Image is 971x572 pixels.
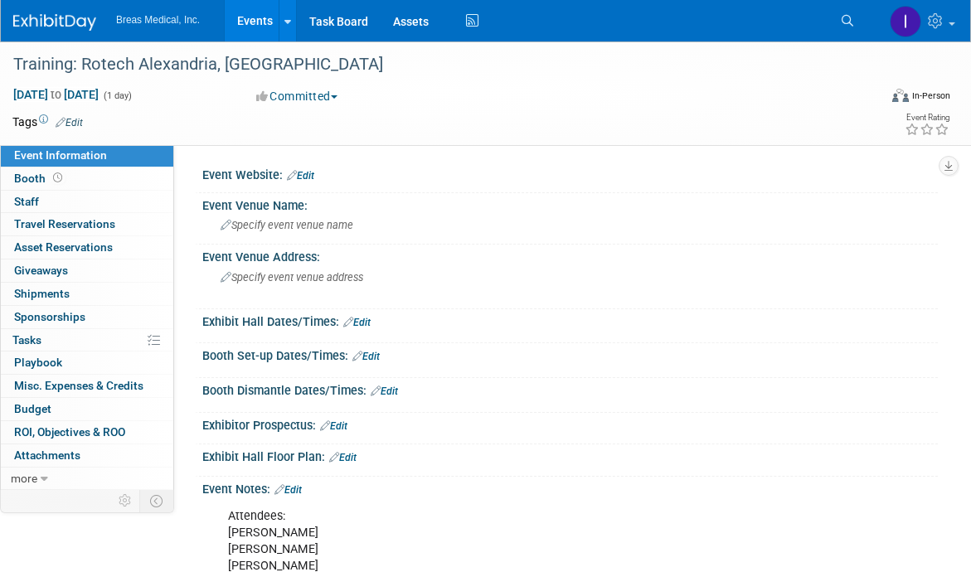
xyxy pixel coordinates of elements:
[14,195,39,208] span: Staff
[102,90,132,101] span: (1 day)
[804,86,950,111] div: Event Format
[1,167,173,190] a: Booth
[14,287,70,300] span: Shipments
[1,468,173,490] a: more
[202,477,938,498] div: Event Notes:
[221,219,353,231] span: Specify event venue name
[202,378,938,400] div: Booth Dismantle Dates/Times:
[14,310,85,323] span: Sponsorships
[905,114,949,122] div: Event Rating
[202,162,938,184] div: Event Website:
[140,490,174,511] td: Toggle Event Tabs
[202,343,938,365] div: Booth Set-up Dates/Times:
[14,240,113,254] span: Asset Reservations
[14,264,68,277] span: Giveaways
[14,172,66,185] span: Booth
[12,87,100,102] span: [DATE] [DATE]
[50,172,66,184] span: Booth not reserved yet
[202,193,938,214] div: Event Venue Name:
[329,452,357,463] a: Edit
[371,385,398,397] a: Edit
[12,333,41,347] span: Tasks
[202,413,938,434] div: Exhibitor Prospectus:
[202,444,938,466] div: Exhibit Hall Floor Plan:
[320,420,347,432] a: Edit
[221,271,363,284] span: Specify event venue address
[287,170,314,182] a: Edit
[11,472,37,485] span: more
[7,50,859,80] div: Training: Rotech Alexandria, [GEOGRAPHIC_DATA]
[14,379,143,392] span: Misc. Expenses & Credits
[1,329,173,351] a: Tasks
[1,398,173,420] a: Budget
[1,259,173,282] a: Giveaways
[343,317,371,328] a: Edit
[250,88,344,104] button: Committed
[14,402,51,415] span: Budget
[1,444,173,467] a: Attachments
[111,490,140,511] td: Personalize Event Tab Strip
[1,191,173,213] a: Staff
[14,356,62,369] span: Playbook
[13,14,96,31] img: ExhibitDay
[1,306,173,328] a: Sponsorships
[352,351,380,362] a: Edit
[890,6,921,37] img: Inga Dolezar
[56,117,83,128] a: Edit
[1,375,173,397] a: Misc. Expenses & Credits
[1,236,173,259] a: Asset Reservations
[1,213,173,235] a: Travel Reservations
[14,448,80,462] span: Attachments
[116,14,200,26] span: Breas Medical, Inc.
[12,114,83,130] td: Tags
[1,283,173,305] a: Shipments
[14,217,115,230] span: Travel Reservations
[202,309,938,331] div: Exhibit Hall Dates/Times:
[274,484,302,496] a: Edit
[1,144,173,167] a: Event Information
[1,351,173,374] a: Playbook
[14,425,125,439] span: ROI, Objectives & ROO
[48,88,64,101] span: to
[202,245,938,265] div: Event Venue Address:
[1,421,173,444] a: ROI, Objectives & ROO
[911,90,950,102] div: In-Person
[892,89,909,102] img: Format-Inperson.png
[14,148,107,162] span: Event Information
